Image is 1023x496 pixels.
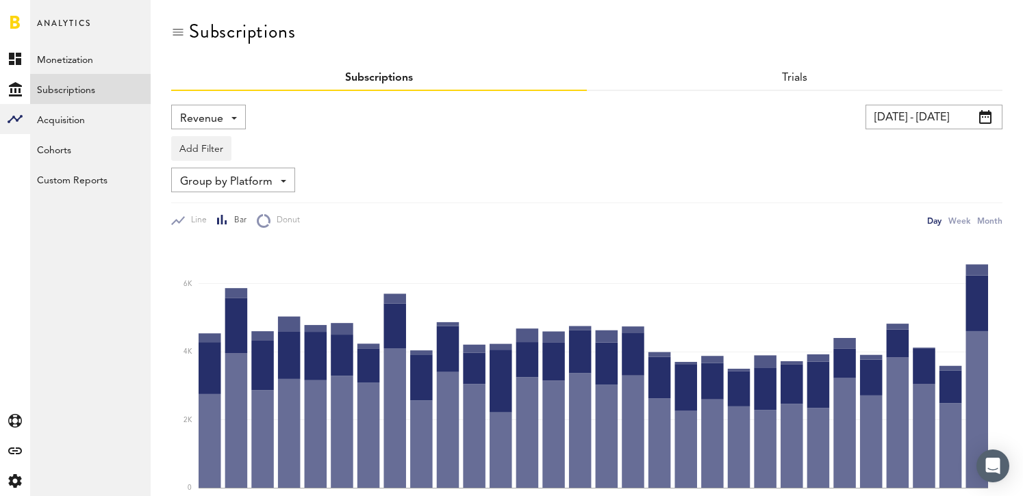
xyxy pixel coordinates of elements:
[927,213,942,228] div: Day
[345,73,413,83] a: Subscriptions
[37,15,91,44] span: Analytics
[29,10,78,22] span: Support
[30,164,151,194] a: Custom Reports
[30,104,151,134] a: Acquisition
[782,73,807,83] a: Trials
[184,349,192,356] text: 4K
[188,484,192,491] text: 0
[184,280,192,287] text: 6K
[948,213,970,228] div: Week
[180,170,273,194] span: Group by Platform
[270,215,300,226] span: Donut
[977,213,1002,228] div: Month
[184,417,192,423] text: 2K
[976,449,1009,482] div: Open Intercom Messenger
[180,107,223,131] span: Revenue
[228,215,247,226] span: Bar
[30,44,151,74] a: Monetization
[30,74,151,104] a: Subscriptions
[171,136,231,161] button: Add Filter
[185,215,207,226] span: Line
[30,134,151,164] a: Cohorts
[189,21,295,42] div: Subscriptions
